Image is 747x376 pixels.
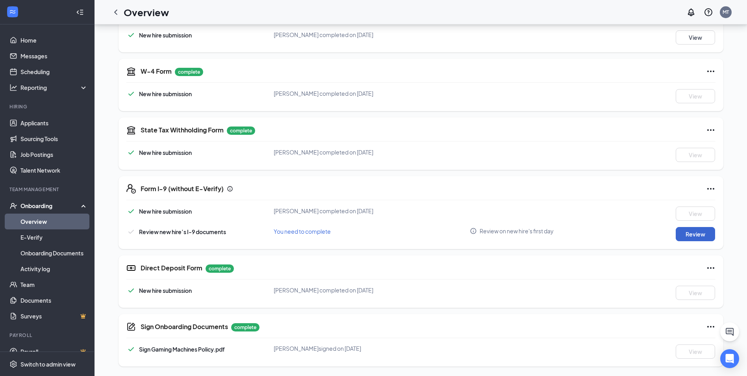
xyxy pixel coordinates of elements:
[706,125,715,135] svg: Ellipses
[20,32,88,48] a: Home
[274,31,373,38] span: [PERSON_NAME] completed on [DATE]
[274,228,331,235] span: You need to complete
[139,149,192,156] span: New hire submission
[139,90,192,97] span: New hire submission
[676,207,715,221] button: View
[9,8,17,16] svg: WorkstreamLogo
[20,360,76,368] div: Switch to admin view
[9,332,86,339] div: Payroll
[126,263,136,273] svg: DirectDepositIcon
[20,261,88,277] a: Activity log
[20,147,88,162] a: Job Postings
[20,115,88,131] a: Applicants
[20,48,88,64] a: Messages
[126,227,136,236] svg: Checkmark
[676,30,715,45] button: View
[686,7,696,17] svg: Notifications
[227,127,255,135] p: complete
[20,64,88,80] a: Scheduling
[139,287,192,294] span: New hire submission
[175,68,203,76] p: complete
[725,327,734,337] svg: ChatActive
[676,89,715,103] button: View
[206,264,234,273] p: complete
[9,360,17,368] svg: Settings
[274,344,470,352] div: [PERSON_NAME] signed on [DATE]
[274,149,373,156] span: [PERSON_NAME] completed on [DATE]
[126,30,136,40] svg: Checkmark
[111,7,120,17] svg: ChevronLeft
[126,207,136,216] svg: Checkmark
[20,292,88,308] a: Documents
[139,346,225,353] span: Sign Gaming Machines Policy.pdf
[124,6,169,19] h1: Overview
[470,227,477,235] svg: Info
[141,126,224,134] h5: State Tax Withholding Form
[9,84,17,91] svg: Analysis
[274,287,373,294] span: [PERSON_NAME] completed on [DATE]
[139,208,192,215] span: New hire submission
[20,131,88,147] a: Sourcing Tools
[720,322,739,341] button: ChatActive
[126,344,136,354] svg: Checkmark
[141,322,228,331] h5: Sign Onboarding Documents
[9,202,17,210] svg: UserCheck
[706,184,715,194] svg: Ellipses
[20,245,88,261] a: Onboarding Documents
[126,67,136,76] svg: TaxGovernmentIcon
[20,308,88,324] a: SurveysCrown
[227,186,233,192] svg: Info
[723,9,729,15] div: MT
[9,186,86,193] div: Team Management
[20,202,81,210] div: Onboarding
[706,67,715,76] svg: Ellipses
[720,349,739,368] div: Open Intercom Messenger
[141,67,172,76] h5: W-4 Form
[20,84,88,91] div: Reporting
[20,344,88,359] a: PayrollCrown
[9,103,86,110] div: Hiring
[274,207,373,214] span: [PERSON_NAME] completed on [DATE]
[20,214,88,229] a: Overview
[139,32,192,39] span: New hire submission
[704,7,713,17] svg: QuestionInfo
[76,8,84,16] svg: Collapse
[676,286,715,300] button: View
[141,264,202,272] h5: Direct Deposit Form
[480,227,554,235] span: Review on new hire's first day
[126,286,136,295] svg: Checkmark
[676,227,715,241] button: Review
[20,162,88,178] a: Talent Network
[20,229,88,245] a: E-Verify
[126,125,136,135] svg: TaxGovernmentIcon
[231,323,260,331] p: complete
[126,322,136,331] svg: CompanyDocumentIcon
[126,148,136,157] svg: Checkmark
[676,148,715,162] button: View
[126,184,136,194] svg: FormI9EVerifyIcon
[139,228,226,235] span: Review new hire’s I-9 documents
[20,277,88,292] a: Team
[706,263,715,273] svg: Ellipses
[274,90,373,97] span: [PERSON_NAME] completed on [DATE]
[676,344,715,359] button: View
[141,184,224,193] h5: Form I-9 (without E-Verify)
[706,322,715,331] svg: Ellipses
[126,89,136,99] svg: Checkmark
